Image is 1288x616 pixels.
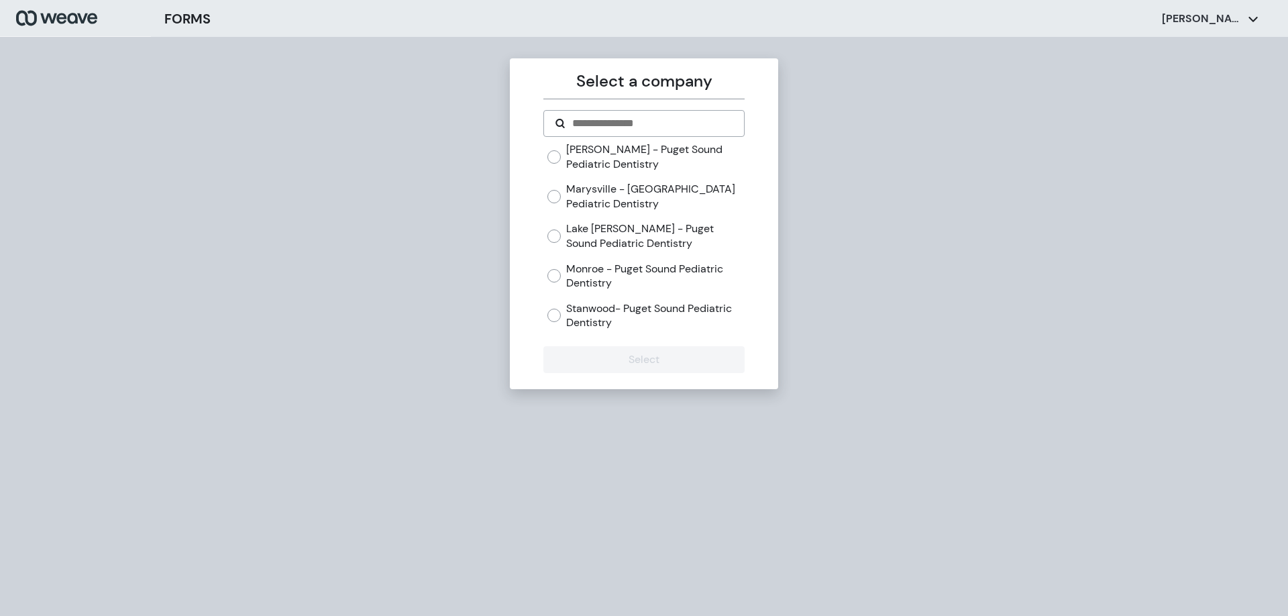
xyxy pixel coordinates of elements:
button: Select [543,346,744,373]
p: [PERSON_NAME] [1162,11,1242,26]
p: Select a company [543,69,744,93]
label: Monroe - Puget Sound Pediatric Dentistry [566,262,744,291]
label: Lake [PERSON_NAME] - Puget Sound Pediatric Dentistry [566,221,744,250]
h3: FORMS [164,9,211,29]
label: [PERSON_NAME] - Puget Sound Pediatric Dentistry [566,142,744,171]
label: Marysville - [GEOGRAPHIC_DATA] Pediatric Dentistry [566,182,744,211]
input: Search [571,115,733,132]
label: Stanwood- Puget Sound Pediatric Dentistry [566,301,744,330]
